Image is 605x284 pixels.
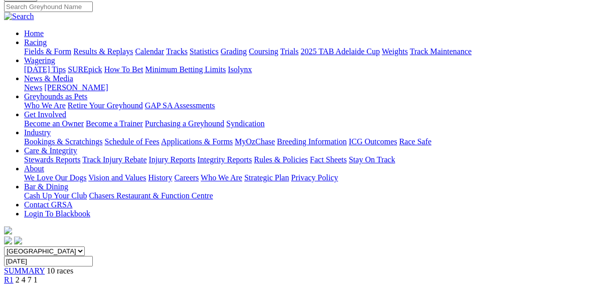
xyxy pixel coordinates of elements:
a: Coursing [249,47,278,56]
a: MyOzChase [235,137,275,146]
a: Isolynx [228,65,252,74]
div: Care & Integrity [24,155,601,164]
a: Purchasing a Greyhound [145,119,224,128]
a: Rules & Policies [254,155,308,164]
input: Search [4,2,93,12]
a: History [148,173,172,182]
a: Vision and Values [88,173,146,182]
a: Stay On Track [349,155,395,164]
a: About [24,164,44,173]
a: Home [24,29,44,38]
a: Strategic Plan [244,173,289,182]
a: Become an Owner [24,119,84,128]
a: SUMMARY [4,266,45,275]
a: Tracks [166,47,188,56]
a: Track Maintenance [410,47,472,56]
a: 2025 TAB Adelaide Cup [300,47,380,56]
a: Stewards Reports [24,155,80,164]
a: Grading [221,47,247,56]
a: Get Involved [24,110,66,119]
a: Login To Blackbook [24,209,90,218]
div: Industry [24,137,601,146]
a: Wagering [24,56,55,65]
a: Who We Are [201,173,242,182]
input: Select date [4,256,93,266]
a: Bookings & Scratchings [24,137,102,146]
a: Industry [24,128,51,137]
div: News & Media [24,83,601,92]
a: Retire Your Greyhound [68,101,143,110]
a: News & Media [24,74,73,83]
a: Become a Trainer [86,119,143,128]
img: facebook.svg [4,236,12,244]
a: Privacy Policy [291,173,338,182]
a: Schedule of Fees [104,137,159,146]
a: Results & Replays [73,47,133,56]
a: Breeding Information [277,137,347,146]
span: 10 races [47,266,73,275]
div: Get Involved [24,119,601,128]
a: How To Bet [104,65,143,74]
a: Racing [24,38,47,47]
a: Integrity Reports [197,155,252,164]
a: Contact GRSA [24,200,72,209]
a: We Love Our Dogs [24,173,86,182]
img: logo-grsa-white.png [4,226,12,234]
a: News [24,83,42,92]
a: SUREpick [68,65,102,74]
a: Race Safe [399,137,431,146]
a: Trials [280,47,298,56]
a: GAP SA Assessments [145,101,215,110]
a: [PERSON_NAME] [44,83,108,92]
div: About [24,173,601,182]
a: Injury Reports [148,155,195,164]
a: Bar & Dining [24,182,68,191]
a: Weights [382,47,408,56]
a: Careers [174,173,199,182]
a: Syndication [226,119,264,128]
a: Fields & Form [24,47,71,56]
a: Applications & Forms [161,137,233,146]
div: Bar & Dining [24,191,601,200]
span: 2 4 7 1 [16,275,38,284]
a: Minimum Betting Limits [145,65,226,74]
a: Calendar [135,47,164,56]
img: twitter.svg [14,236,22,244]
img: Search [4,12,34,21]
a: Greyhounds as Pets [24,92,87,101]
a: Who We Are [24,101,66,110]
a: Chasers Restaurant & Function Centre [89,191,213,200]
a: Fact Sheets [310,155,347,164]
a: R1 [4,275,14,284]
a: ICG Outcomes [349,137,397,146]
div: Racing [24,47,601,56]
a: [DATE] Tips [24,65,66,74]
a: Cash Up Your Club [24,191,87,200]
div: Wagering [24,65,601,74]
a: Care & Integrity [24,146,77,155]
div: Greyhounds as Pets [24,101,601,110]
a: Statistics [190,47,219,56]
a: Track Injury Rebate [82,155,146,164]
